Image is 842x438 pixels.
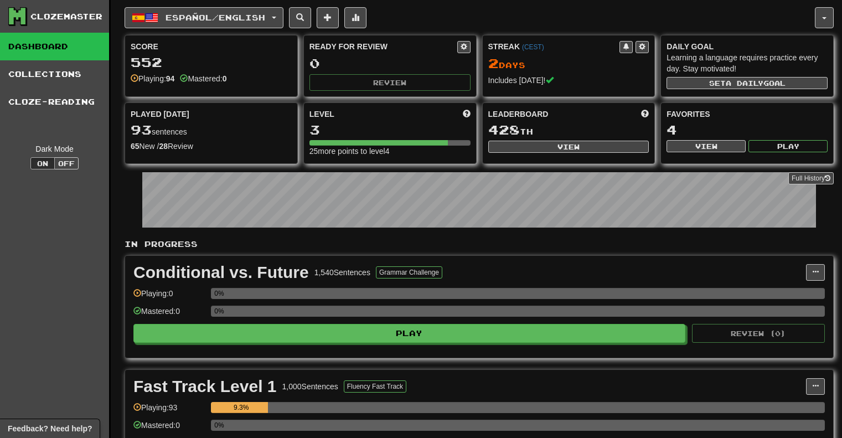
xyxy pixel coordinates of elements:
div: Mastered: 0 [133,420,205,438]
button: Review (0) [692,324,825,343]
span: Leaderboard [488,109,549,120]
div: 4 [667,123,828,137]
div: 3 [309,123,471,137]
div: Mastered: [180,73,226,84]
div: Fast Track Level 1 [133,378,277,395]
button: Off [54,157,79,169]
span: This week in points, UTC [641,109,649,120]
p: In Progress [125,239,834,250]
div: 1,000 Sentences [282,381,338,392]
strong: 65 [131,142,140,151]
div: Dark Mode [8,143,101,154]
div: 25 more points to level 4 [309,146,471,157]
div: Daily Goal [667,41,828,52]
button: Add sentence to collection [317,7,339,28]
button: On [30,157,55,169]
strong: 94 [166,74,175,83]
div: Streak [488,41,620,52]
div: 0 [309,56,471,70]
div: 1,540 Sentences [314,267,370,278]
span: 428 [488,122,520,137]
a: (CEST) [522,43,544,51]
div: sentences [131,123,292,137]
button: Fluency Fast Track [344,380,406,393]
div: Score [131,41,292,52]
span: 93 [131,122,152,137]
span: Played [DATE] [131,109,189,120]
div: 9.3% [214,402,268,413]
button: View [667,140,746,152]
div: Learning a language requires practice every day. Stay motivated! [667,52,828,74]
button: Play [133,324,685,343]
div: Day s [488,56,649,71]
button: Play [748,140,828,152]
button: Grammar Challenge [376,266,442,279]
div: Playing: 0 [133,288,205,306]
button: Seta dailygoal [667,77,828,89]
div: Conditional vs. Future [133,264,309,281]
button: Search sentences [289,7,311,28]
div: Mastered: 0 [133,306,205,324]
button: View [488,141,649,153]
div: Playing: 93 [133,402,205,420]
div: Ready for Review [309,41,457,52]
span: 2 [488,55,499,71]
span: Level [309,109,334,120]
strong: 0 [223,74,227,83]
div: New / Review [131,141,292,152]
div: Playing: [131,73,174,84]
button: More stats [344,7,366,28]
div: Includes [DATE]! [488,75,649,86]
button: Review [309,74,471,91]
span: Score more points to level up [463,109,471,120]
button: Español/English [125,7,283,28]
div: th [488,123,649,137]
strong: 28 [159,142,168,151]
div: Favorites [667,109,828,120]
span: Español / English [166,13,265,22]
span: Open feedback widget [8,423,92,434]
span: a daily [726,79,763,87]
div: Clozemaster [30,11,102,22]
a: Full History [788,172,834,184]
div: 552 [131,55,292,69]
